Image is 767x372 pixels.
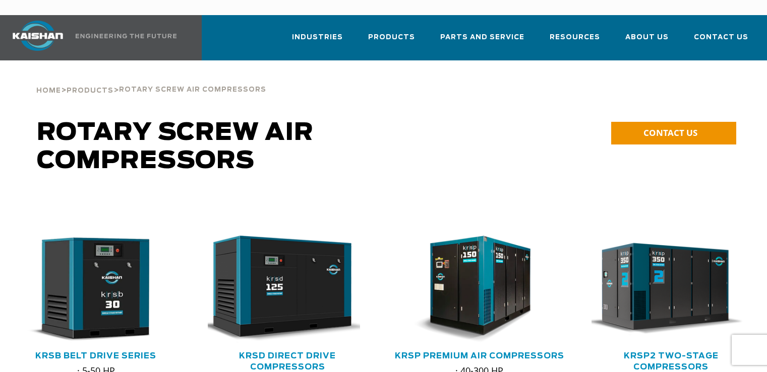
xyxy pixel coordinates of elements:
a: Contact Us [694,24,748,58]
a: KRSB Belt Drive Series [35,352,156,360]
a: About Us [625,24,669,58]
a: Products [368,24,415,58]
span: About Us [625,32,669,43]
a: Home [36,86,61,95]
span: Resources [550,32,600,43]
div: krsp150 [400,236,559,343]
span: Home [36,88,61,94]
img: Engineering the future [76,34,176,38]
span: Contact Us [694,32,748,43]
div: krsb30 [16,236,175,343]
a: CONTACT US [611,122,736,144]
span: Industries [292,32,343,43]
img: krsp350 [584,236,744,343]
span: Rotary Screw Air Compressors [119,87,266,93]
img: krsp150 [392,236,552,343]
a: KRSP Premium Air Compressors [395,352,564,360]
span: Products [67,88,113,94]
img: krsd125 [200,236,360,343]
div: krsp350 [592,236,751,343]
a: Parts and Service [440,24,524,58]
span: Parts and Service [440,32,524,43]
span: Products [368,32,415,43]
div: > > [36,60,266,99]
a: KRSP2 Two-Stage Compressors [624,352,719,371]
a: Industries [292,24,343,58]
span: Rotary Screw Air Compressors [37,121,314,173]
img: krsb30 [9,236,168,343]
a: KRSD Direct Drive Compressors [239,352,336,371]
span: CONTACT US [643,127,697,138]
div: krsd125 [208,236,367,343]
a: Products [67,86,113,95]
a: Resources [550,24,600,58]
